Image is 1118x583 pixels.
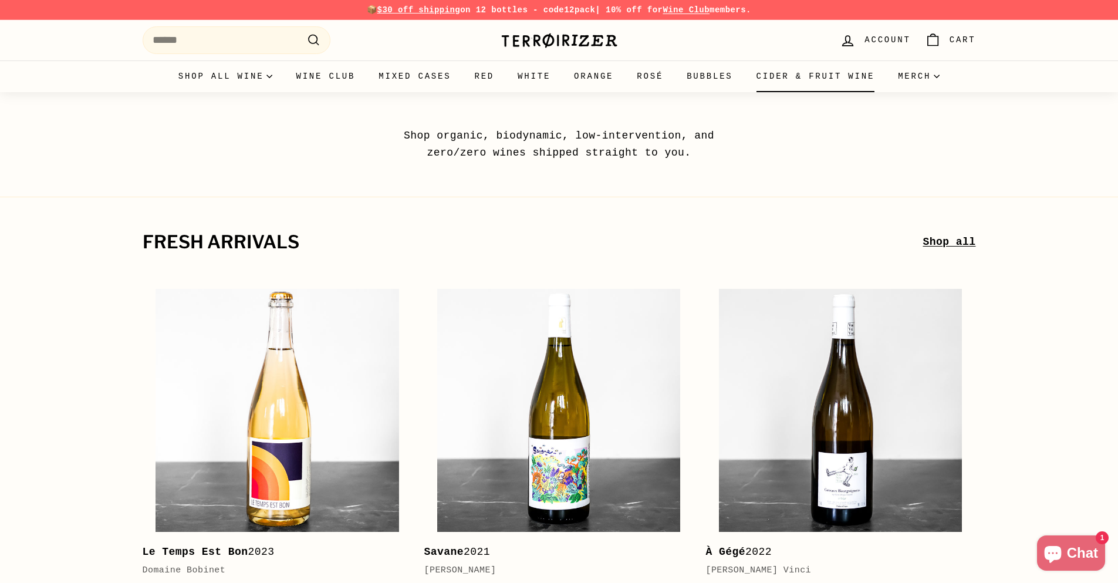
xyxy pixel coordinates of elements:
[377,5,461,15] span: $30 off shipping
[564,5,595,15] strong: 12pack
[745,60,887,92] a: Cider & Fruit Wine
[675,60,744,92] a: Bubbles
[886,60,951,92] summary: Merch
[167,60,285,92] summary: Shop all wine
[705,546,745,558] b: À Gégé
[143,232,923,252] h2: fresh arrivals
[1033,535,1109,574] inbox-online-store-chat: Shopify online store chat
[923,234,975,251] a: Shop all
[424,544,682,561] div: 2021
[143,4,976,16] p: 📦 on 12 bottles - code | 10% off for members.
[284,60,367,92] a: Wine Club
[506,60,562,92] a: White
[950,33,976,46] span: Cart
[918,23,983,58] a: Cart
[705,564,964,578] div: [PERSON_NAME] Vinci
[424,546,464,558] b: Savane
[377,127,741,161] p: Shop organic, biodynamic, low-intervention, and zero/zero wines shipped straight to you.
[143,546,248,558] b: Le Temps Est Bon
[462,60,506,92] a: Red
[143,544,401,561] div: 2023
[562,60,625,92] a: Orange
[119,60,999,92] div: Primary
[833,23,917,58] a: Account
[424,564,682,578] div: [PERSON_NAME]
[705,544,964,561] div: 2022
[625,60,675,92] a: Rosé
[143,564,401,578] div: Domaine Bobinet
[864,33,910,46] span: Account
[367,60,462,92] a: Mixed Cases
[663,5,710,15] a: Wine Club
